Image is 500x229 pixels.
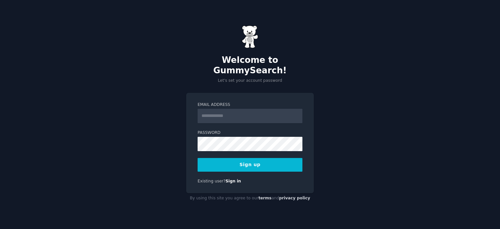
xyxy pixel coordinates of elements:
span: Existing user? [198,179,226,183]
h2: Welcome to GummySearch! [186,55,314,76]
div: By using this site you agree to our and [186,193,314,204]
a: terms [258,196,271,200]
a: Sign in [226,179,241,183]
img: Gummy Bear [242,25,258,48]
a: privacy policy [279,196,310,200]
button: Sign up [198,158,302,172]
label: Password [198,130,302,136]
label: Email Address [198,102,302,108]
p: Let's set your account password [186,78,314,84]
